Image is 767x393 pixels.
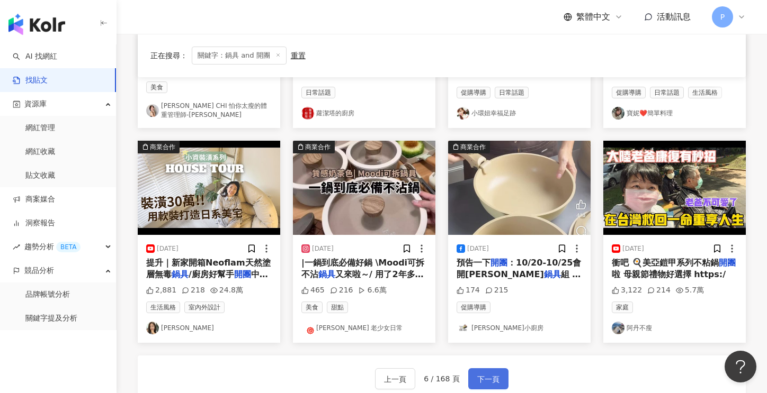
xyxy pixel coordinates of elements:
[485,285,509,296] div: 215
[13,51,57,62] a: searchAI 找網紅
[184,301,225,313] span: 室內外設計
[467,244,489,253] div: [DATE]
[301,301,323,313] span: 美食
[612,107,625,120] img: KOL Avatar
[457,87,490,98] span: 促購導購
[490,258,507,268] mark: 開團
[358,285,386,296] div: 6.6萬
[448,141,591,235] img: post-image
[457,258,581,279] span: ：10/20-10/25會開[PERSON_NAME]
[172,269,189,279] mark: 鍋具
[138,141,280,235] div: post-image商業合作
[457,301,490,313] span: 促購導購
[24,235,81,259] span: 趨勢分析
[612,87,646,98] span: 促購導購
[612,107,737,120] a: KOL Avatar寶妮❤️簡單料理
[24,92,47,116] span: 資源庫
[657,12,691,22] span: 活動訊息
[146,104,159,117] img: KOL Avatar
[146,81,167,93] span: 美食
[384,373,406,386] span: 上一頁
[468,368,509,389] button: 下一頁
[157,244,179,253] div: [DATE]
[13,218,55,229] a: 洞察報告
[301,87,335,98] span: 日常話題
[25,313,77,324] a: 關鍵字提及分析
[460,142,486,152] div: 商業合作
[448,141,591,235] div: post-image商業合作
[424,374,460,383] span: 6 / 168 頁
[612,285,642,296] div: 3,122
[8,14,65,35] img: logo
[234,269,251,279] mark: 開團
[719,258,736,268] mark: 開團
[720,11,725,23] span: P
[146,102,272,120] a: KOL Avatar[PERSON_NAME] CHI 怕你太瘦的體重管理師-[PERSON_NAME]
[495,87,529,98] span: 日常話題
[725,351,756,382] iframe: Help Scout Beacon - Open
[457,285,480,296] div: 174
[301,269,424,291] span: 又來啦～/ 用了2年多、開了10多團
[25,289,70,300] a: 品牌帳號分析
[182,285,205,296] div: 218
[327,301,348,313] span: 甜點
[138,141,280,235] img: post-image
[612,269,726,279] span: 啦 母親節禮物好選擇 https:/
[622,244,644,253] div: [DATE]
[647,285,671,296] div: 214
[318,269,335,279] mark: 鍋具
[210,285,243,296] div: 24.8萬
[375,368,415,389] button: 上一頁
[301,322,314,334] img: KOL Avatar
[146,301,180,313] span: 生活風格
[305,142,331,152] div: 商業合作
[146,258,271,279] span: 提升｜新家開箱Neoflam天然塗層無毒
[457,258,490,268] span: 預告一下
[13,243,20,251] span: rise
[576,11,610,23] span: 繁體中文
[13,75,48,86] a: 找貼文
[301,107,314,120] img: KOL Avatar
[301,107,427,120] a: KOL Avatar蘿潔塔的廚房
[192,47,287,65] span: 關鍵字：鍋具 and 開團
[293,141,435,235] div: post-image商業合作
[650,87,684,98] span: 日常話題
[676,285,704,296] div: 5.7萬
[603,141,746,235] img: post-image
[56,242,81,252] div: BETA
[150,51,188,60] span: 正在搜尋 ：
[612,322,625,334] img: KOL Avatar
[301,258,424,279] span: |一鍋到底必備好鍋 \Moodi可拆不沾
[612,301,633,313] span: 家庭
[189,269,234,279] span: /廚房好幫手
[688,87,722,98] span: 生活風格
[312,244,334,253] div: [DATE]
[291,51,306,60] div: 重置
[301,285,325,296] div: 465
[457,322,582,334] a: KOL Avatar[PERSON_NAME]小廚房
[544,269,561,279] mark: 鍋具
[330,285,353,296] div: 216
[457,107,582,120] a: KOL Avatar小環妞幸福足跡
[25,170,55,181] a: 貼文收藏
[146,285,176,296] div: 2,881
[301,322,427,334] a: KOL Avatar[PERSON_NAME] 老少女日常
[612,322,737,334] a: KOL Avatar阿丹不瘦
[457,107,469,120] img: KOL Avatar
[25,123,55,133] a: 網紅管理
[25,147,55,157] a: 網紅收藏
[13,194,55,205] a: 商案媒合
[150,142,175,152] div: 商業合作
[457,322,469,334] img: KOL Avatar
[146,322,272,334] a: KOL Avatar[PERSON_NAME]
[24,259,54,282] span: 競品分析
[477,373,500,386] span: 下一頁
[293,141,435,235] img: post-image
[146,322,159,334] img: KOL Avatar
[612,258,719,268] span: 衝吧 🍳美亞鎧甲系列不粘鍋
